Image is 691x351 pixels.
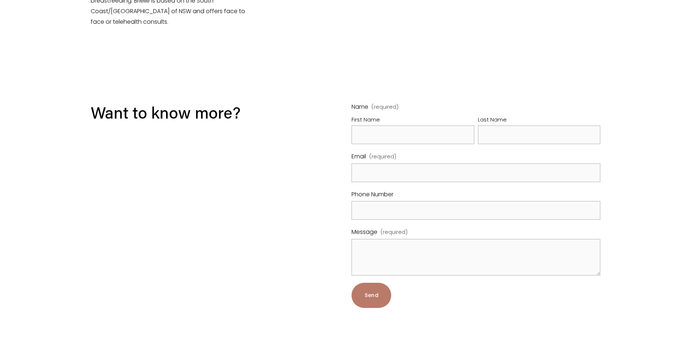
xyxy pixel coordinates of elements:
[372,104,398,109] span: (required)
[352,227,377,238] span: Message
[369,152,396,162] span: (required)
[352,283,391,308] button: SendSend
[352,102,368,112] span: Name
[365,292,378,299] span: Send
[381,228,408,237] span: (required)
[352,115,474,126] div: First Name
[352,189,393,200] span: Phone Number
[352,151,366,162] span: Email
[91,102,296,123] h2: Want to know more?
[478,115,601,126] div: Last Name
